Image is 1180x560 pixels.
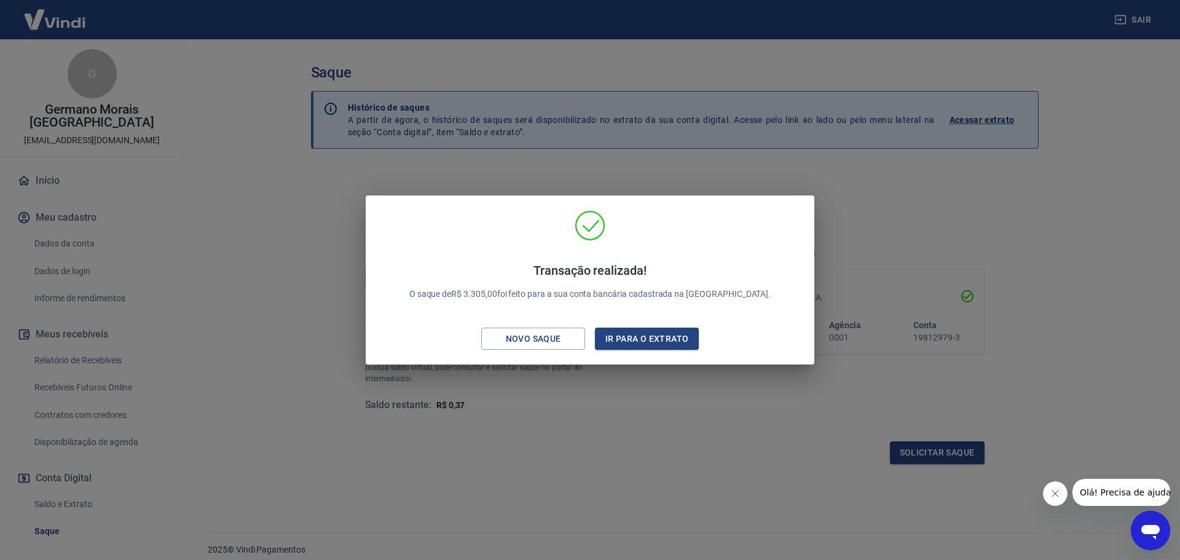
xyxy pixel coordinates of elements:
[595,328,699,350] button: Ir para o extrato
[409,263,771,301] p: O saque de R$ 3.305,00 foi feito para a sua conta bancária cadastrada na [GEOGRAPHIC_DATA].
[1043,481,1068,506] iframe: Fechar mensagem
[491,331,576,347] div: Novo saque
[409,263,771,278] h4: Transação realizada!
[481,328,585,350] button: Novo saque
[1072,479,1170,506] iframe: Mensagem da empresa
[1131,511,1170,550] iframe: Botão para abrir a janela de mensagens
[7,9,103,18] span: Olá! Precisa de ajuda?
